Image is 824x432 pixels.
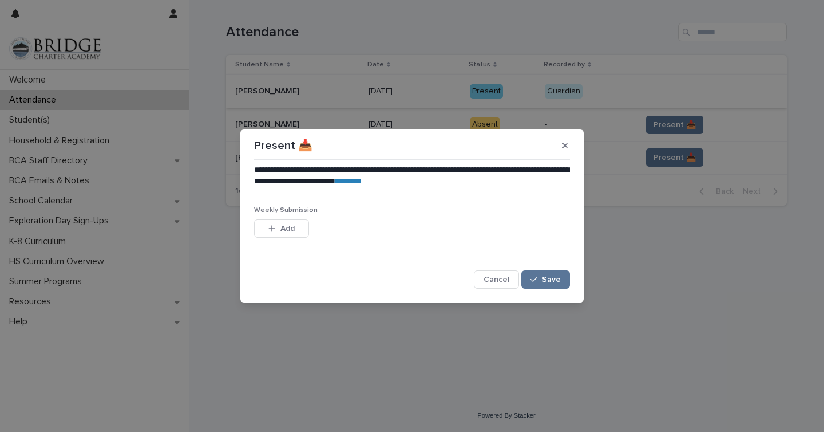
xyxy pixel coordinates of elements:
span: Cancel [484,276,509,284]
button: Cancel [474,270,519,289]
p: Present 📥 [254,139,312,152]
span: Add [280,225,295,233]
button: Save [521,270,570,289]
span: Weekly Submission [254,207,318,214]
span: Save [542,276,561,284]
button: Add [254,219,309,238]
